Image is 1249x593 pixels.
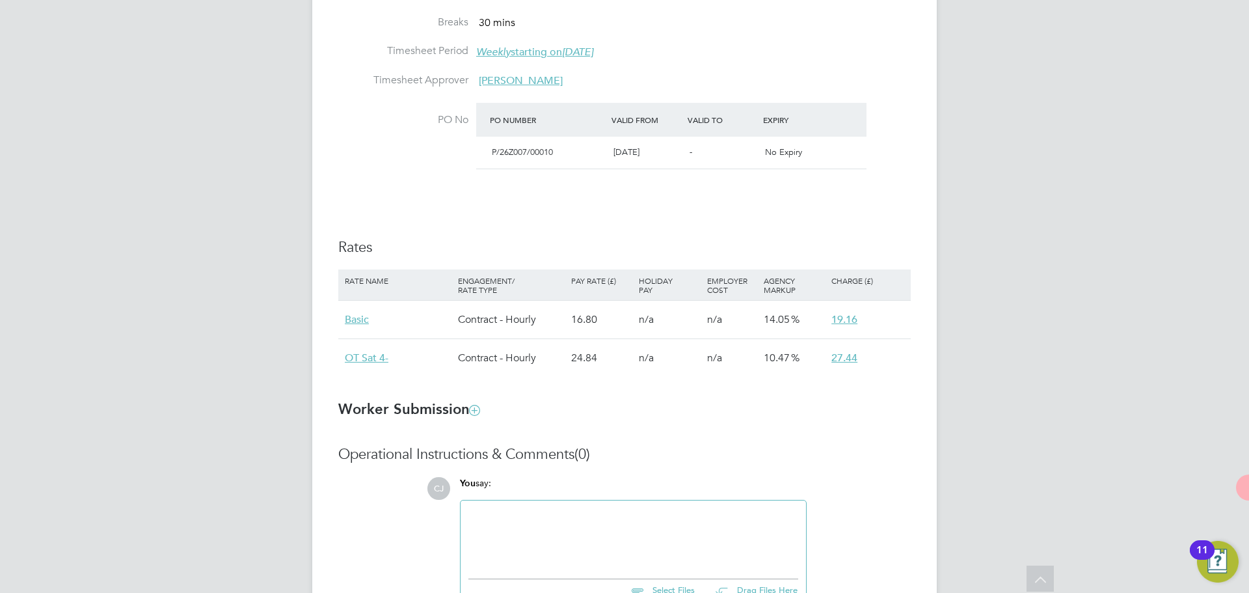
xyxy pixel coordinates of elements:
div: Valid To [684,108,760,131]
label: Timesheet Approver [338,74,468,87]
div: Holiday Pay [636,269,703,301]
label: Breaks [338,16,468,29]
span: P/26Z007/00010 [492,146,553,158]
span: You [460,478,476,489]
div: Engagement/ Rate Type [455,269,568,301]
span: [PERSON_NAME] [479,74,563,87]
span: CJ [427,477,450,500]
div: Contract - Hourly [455,301,568,338]
span: - [690,146,692,158]
div: Valid From [608,108,684,131]
span: 19.16 [831,313,857,326]
span: 14.05 [764,313,790,326]
div: 16.80 [568,301,636,338]
label: PO No [338,113,468,127]
h3: Rates [338,238,911,257]
em: [DATE] [562,46,593,59]
div: Expiry [760,108,836,131]
span: n/a [639,352,654,365]
label: Timesheet Period [338,44,468,58]
span: Basic [345,313,369,326]
span: OT Sat 4- [345,352,388,365]
div: Employer Cost [704,269,760,301]
span: [DATE] [613,146,639,158]
div: 11 [1196,550,1208,567]
span: n/a [639,313,654,326]
span: n/a [707,352,722,365]
button: Open Resource Center, 11 new notifications [1197,541,1239,583]
span: No Expiry [765,146,802,158]
b: Worker Submission [338,400,479,418]
em: Weekly [476,46,511,59]
h3: Operational Instructions & Comments [338,445,911,464]
span: starting on [476,46,593,59]
span: (0) [574,445,590,463]
div: 24.84 [568,339,636,377]
div: Contract - Hourly [455,339,568,377]
span: 30 mins [479,16,515,29]
div: Pay Rate (£) [568,269,636,292]
div: PO Number [487,108,608,131]
div: Rate Name [342,269,455,292]
div: say: [460,477,807,500]
span: 10.47 [764,352,790,365]
span: 27.44 [831,352,857,365]
span: n/a [707,313,722,326]
div: Charge (£) [828,269,907,292]
div: Agency Markup [760,269,828,301]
